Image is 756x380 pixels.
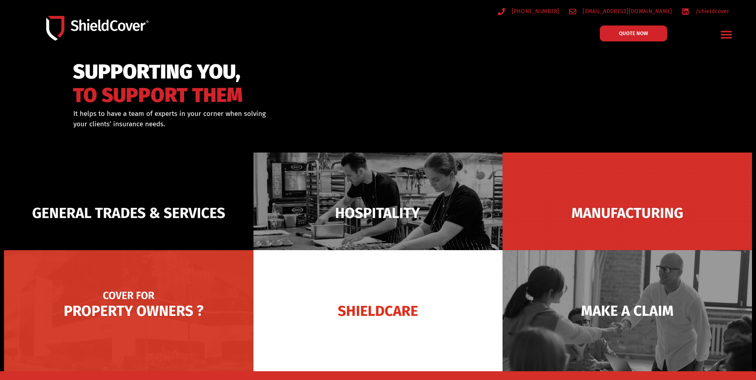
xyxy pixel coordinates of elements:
[73,109,419,129] div: It helps to have a team of experts in your corner when solving
[600,25,667,41] a: QUOTE NOW
[569,6,672,16] a: [EMAIL_ADDRESS][DOMAIN_NAME]
[693,6,729,16] span: /shieldcover
[46,16,149,41] img: Shield-Cover-Underwriting-Australia-logo-full
[581,6,672,16] span: [EMAIL_ADDRESS][DOMAIN_NAME]
[717,25,736,44] div: Menu Toggle
[510,6,560,16] span: [PHONE_NUMBER]
[619,31,648,36] span: QUOTE NOW
[498,6,560,16] a: [PHONE_NUMBER]
[73,119,419,129] p: your clients’ insurance needs.
[73,64,243,80] span: SUPPORTING YOU,
[682,6,729,16] a: /shieldcover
